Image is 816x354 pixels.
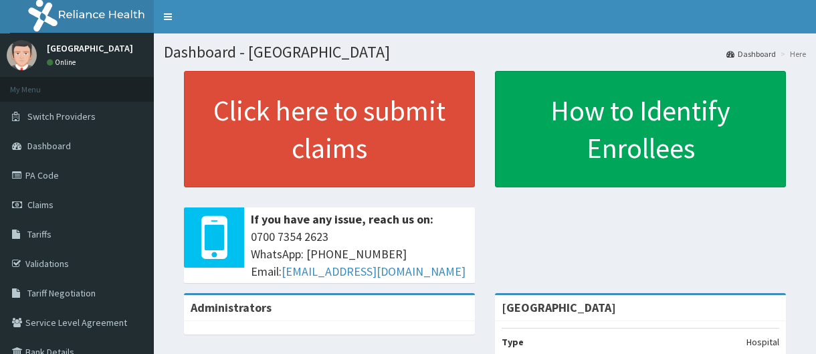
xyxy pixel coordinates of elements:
a: Dashboard [726,48,776,60]
span: Claims [27,199,54,211]
img: User Image [7,40,37,70]
span: 0700 7354 2623 WhatsApp: [PHONE_NUMBER] Email: [251,228,468,280]
b: Administrators [191,300,272,315]
span: Dashboard [27,140,71,152]
span: Tariff Negotiation [27,287,96,299]
h1: Dashboard - [GEOGRAPHIC_DATA] [164,43,806,61]
p: Hospital [746,335,779,349]
li: Here [777,48,806,60]
span: Switch Providers [27,110,96,122]
strong: [GEOGRAPHIC_DATA] [502,300,616,315]
span: Tariffs [27,228,52,240]
b: If you have any issue, reach us on: [251,211,433,227]
a: Click here to submit claims [184,71,475,187]
b: Type [502,336,524,348]
p: [GEOGRAPHIC_DATA] [47,43,133,53]
a: [EMAIL_ADDRESS][DOMAIN_NAME] [282,264,466,279]
a: Online [47,58,79,67]
a: How to Identify Enrollees [495,71,786,187]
